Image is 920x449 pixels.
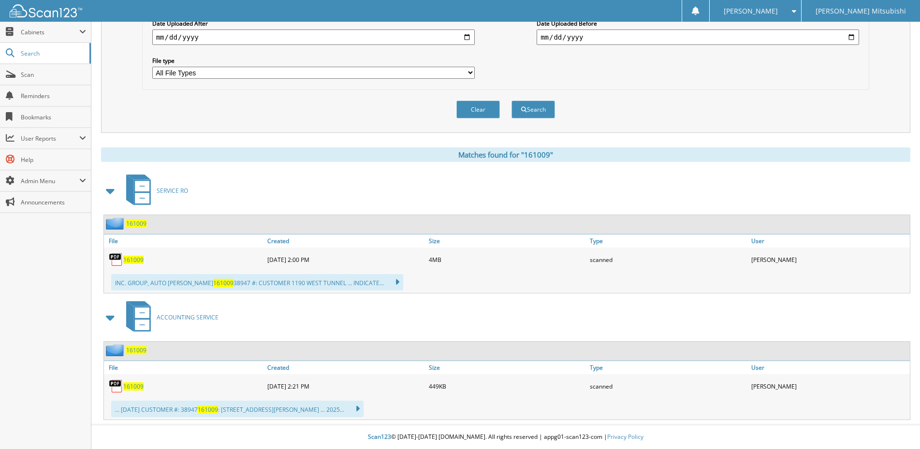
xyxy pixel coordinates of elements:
[21,113,86,121] span: Bookmarks
[10,4,82,17] img: scan123-logo-white.svg
[21,156,86,164] span: Help
[21,49,85,58] span: Search
[21,198,86,206] span: Announcements
[749,250,910,269] div: [PERSON_NAME]
[152,19,475,28] label: Date Uploaded After
[21,28,79,36] span: Cabinets
[265,234,426,247] a: Created
[157,187,188,195] span: SERVICE RO
[587,361,748,374] a: Type
[120,172,188,210] a: SERVICE RO
[109,252,123,267] img: PDF.png
[91,425,920,449] div: © [DATE]-[DATE] [DOMAIN_NAME]. All rights reserved | appg01-scan123-com |
[123,382,144,391] a: 161009
[126,346,146,354] a: 161009
[537,19,859,28] label: Date Uploaded Before
[426,377,587,396] div: 449KB
[265,361,426,374] a: Created
[21,177,79,185] span: Admin Menu
[106,217,126,230] img: folder2.png
[265,377,426,396] div: [DATE] 2:21 PM
[104,361,265,374] a: File
[587,377,748,396] div: scanned
[21,134,79,143] span: User Reports
[872,403,920,449] iframe: Chat Widget
[426,250,587,269] div: 4MB
[198,406,218,414] span: 161009
[104,234,265,247] a: File
[749,234,910,247] a: User
[111,274,403,290] div: INC. GROUP, AUTO [PERSON_NAME] 38947 #: CUSTOMER 1190 WEST TUNNEL ... INDICATE...
[724,8,778,14] span: [PERSON_NAME]
[426,361,587,374] a: Size
[426,234,587,247] a: Size
[607,433,643,441] a: Privacy Policy
[106,344,126,356] img: folder2.png
[109,379,123,393] img: PDF.png
[157,313,219,321] span: ACCOUNTING SERVICE
[368,433,391,441] span: Scan123
[511,101,555,118] button: Search
[120,298,219,336] a: ACCOUNTING SERVICE
[749,377,910,396] div: [PERSON_NAME]
[456,101,500,118] button: Clear
[587,250,748,269] div: scanned
[101,147,910,162] div: Matches found for "161009"
[587,234,748,247] a: Type
[152,57,475,65] label: File type
[537,29,859,45] input: end
[126,219,146,228] a: 161009
[816,8,906,14] span: [PERSON_NAME] Mitsubishi
[21,71,86,79] span: Scan
[123,256,144,264] a: 161009
[265,250,426,269] div: [DATE] 2:00 PM
[111,401,364,417] div: ... [DATE] CUSTOMER #: 38947 : [STREET_ADDRESS][PERSON_NAME] ... 2025...
[749,361,910,374] a: User
[21,92,86,100] span: Reminders
[152,29,475,45] input: start
[213,279,234,287] span: 161009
